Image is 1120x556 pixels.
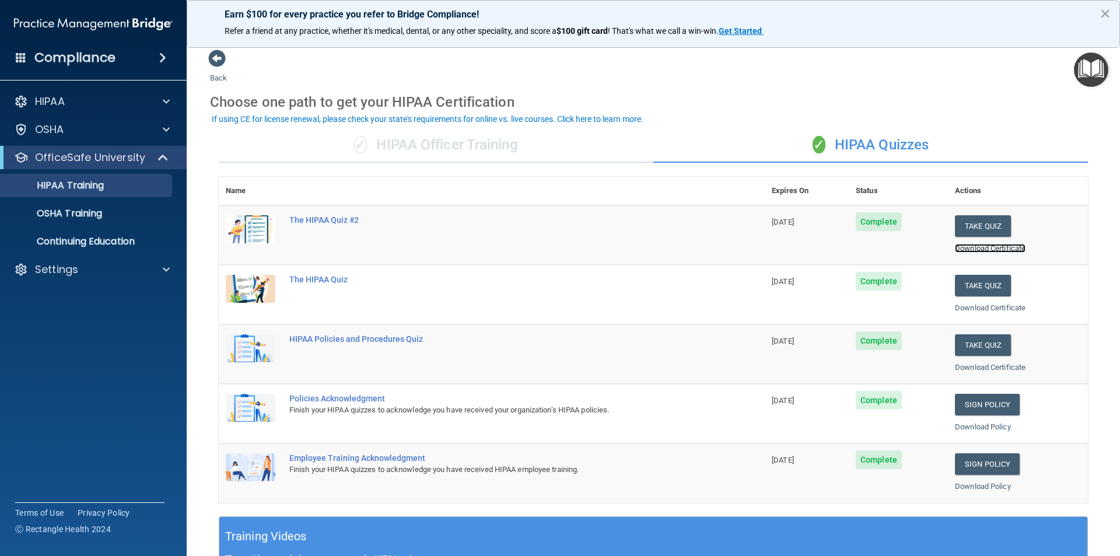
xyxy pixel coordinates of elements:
[289,275,706,284] div: The HIPAA Quiz
[354,136,367,153] span: ✓
[856,391,902,410] span: Complete
[289,463,706,477] div: Finish your HIPAA quizzes to acknowledge you have received HIPAA employee training.
[35,151,145,165] p: OfficeSafe University
[14,151,169,165] a: OfficeSafe University
[289,453,706,463] div: Employee Training Acknowledgment
[772,218,794,226] span: [DATE]
[8,180,104,191] p: HIPAA Training
[772,277,794,286] span: [DATE]
[289,403,706,417] div: Finish your HIPAA quizzes to acknowledge you have received your organization’s HIPAA policies.
[289,334,706,344] div: HIPAA Policies and Procedures Quiz
[219,128,653,163] div: HIPAA Officer Training
[772,456,794,464] span: [DATE]
[225,526,307,547] h5: Training Videos
[219,177,282,205] th: Name
[225,9,1082,20] p: Earn $100 for every practice you refer to Bridge Compliance!
[1100,4,1111,23] button: Close
[955,422,1011,431] a: Download Policy
[856,272,902,291] span: Complete
[813,136,825,153] span: ✓
[856,331,902,350] span: Complete
[34,50,116,66] h4: Compliance
[955,215,1011,237] button: Take Quiz
[955,244,1025,253] a: Download Certificate
[35,263,78,277] p: Settings
[556,26,608,36] strong: $100 gift card
[14,95,170,109] a: HIPAA
[955,303,1025,312] a: Download Certificate
[955,453,1020,475] a: Sign Policy
[1074,53,1108,87] button: Open Resource Center
[14,123,170,137] a: OSHA
[210,113,645,125] button: If using CE for license renewal, please check your state's requirements for online vs. live cours...
[78,507,130,519] a: Privacy Policy
[918,473,1106,520] iframe: Drift Widget Chat Controller
[608,26,719,36] span: ! That's what we call a win-win.
[35,123,64,137] p: OSHA
[719,26,764,36] a: Get Started
[955,275,1011,296] button: Take Quiz
[14,263,170,277] a: Settings
[856,212,902,231] span: Complete
[15,523,111,535] span: Ⓒ Rectangle Health 2024
[15,507,64,519] a: Terms of Use
[210,60,227,82] a: Back
[8,236,167,247] p: Continuing Education
[35,95,65,109] p: HIPAA
[289,394,706,403] div: Policies Acknowledgment
[653,128,1088,163] div: HIPAA Quizzes
[849,177,948,205] th: Status
[765,177,849,205] th: Expires On
[225,26,556,36] span: Refer a friend at any practice, whether it's medical, dental, or any other speciality, and score a
[772,396,794,405] span: [DATE]
[289,215,706,225] div: The HIPAA Quiz #2
[210,85,1097,119] div: Choose one path to get your HIPAA Certification
[955,363,1025,372] a: Download Certificate
[14,12,173,36] img: PMB logo
[948,177,1088,205] th: Actions
[719,26,762,36] strong: Get Started
[212,115,643,123] div: If using CE for license renewal, please check your state's requirements for online vs. live cours...
[955,394,1020,415] a: Sign Policy
[8,208,102,219] p: OSHA Training
[955,334,1011,356] button: Take Quiz
[772,337,794,345] span: [DATE]
[856,450,902,469] span: Complete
